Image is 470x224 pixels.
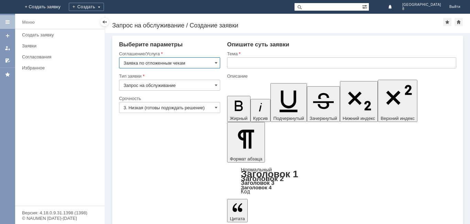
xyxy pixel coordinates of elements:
div: Добавить в избранное [443,18,451,26]
a: Заголовок 4 [241,184,271,190]
span: Нижний индекс [343,116,375,121]
a: Мои согласования [2,55,13,66]
span: [GEOGRAPHIC_DATA] [402,3,441,7]
span: Подчеркнутый [273,116,304,121]
a: Создать заявку [2,30,13,41]
span: Формат абзаца [230,156,262,161]
button: Верхний индекс [378,80,417,122]
span: Зачеркнутый [310,116,337,121]
span: Опишите суть заявки [227,41,289,48]
span: Верхний индекс [381,116,415,121]
button: Цитата [227,199,248,222]
div: Формат абзаца [227,167,456,194]
div: Описание [227,74,455,78]
a: Код [241,189,250,195]
div: Создать [69,3,104,11]
div: Запрос на обслуживание / Создание заявки [112,22,443,29]
div: Создать заявку [22,32,100,37]
div: Соглашение/Услуга [119,52,219,56]
a: Заголовок 3 [241,180,274,186]
button: Курсив [250,99,271,122]
div: Тема [227,52,455,56]
div: Согласования [22,54,100,59]
a: Создать заявку [19,30,103,40]
span: Цитата [230,216,245,221]
div: Скрыть меню [100,18,109,26]
div: © NAUMEN [DATE]-[DATE] [22,216,98,221]
a: Заголовок 2 [241,175,284,182]
button: Жирный [227,96,250,122]
button: Подчеркнутый [270,83,307,122]
div: Меню [22,18,35,26]
div: Срочность [119,96,219,101]
div: Заявки [22,43,100,48]
span: Расширенный поиск [362,3,369,10]
div: Избранное [22,65,93,70]
span: Курсив [253,116,268,121]
a: Заголовок 1 [241,169,298,179]
button: Зачеркнутый [307,86,340,122]
div: Тип заявки [119,74,219,78]
span: Выберите параметры [119,41,183,48]
span: Жирный [230,116,248,121]
div: Сделать домашней страницей [455,18,463,26]
span: 8 [402,7,441,11]
a: Мои заявки [2,43,13,54]
a: Нормальный [241,167,272,172]
button: Нижний индекс [340,81,378,122]
button: Формат абзаца [227,122,265,163]
a: Заявки [19,41,103,51]
div: Версия: 4.18.0.9.31.1398 (1398) [22,211,98,215]
a: Согласования [19,52,103,62]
